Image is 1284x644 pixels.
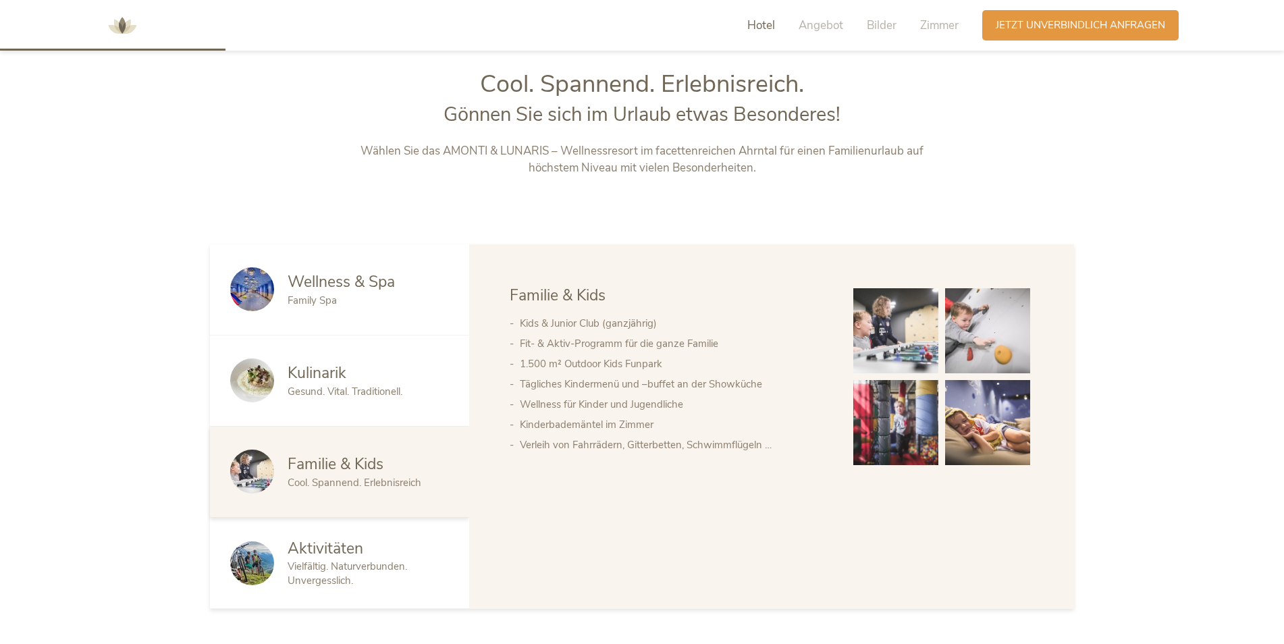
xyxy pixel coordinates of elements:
[288,538,363,559] span: Aktivitäten
[288,560,407,587] span: Vielfältig. Naturverbunden. Unvergesslich.
[444,101,840,128] span: Gönnen Sie sich im Urlaub etwas Besonderes!
[520,414,826,435] li: Kinderbademäntel im Zimmer
[996,18,1165,32] span: Jetzt unverbindlich anfragen
[520,394,826,414] li: Wellness für Kinder und Jugendliche
[288,454,383,475] span: Familie & Kids
[360,142,924,177] p: Wählen Sie das AMONTI & LUNARIS – Wellnessresort im facettenreichen Ahrntal für einen Familienurl...
[747,18,775,33] span: Hotel
[288,271,395,292] span: Wellness & Spa
[520,333,826,354] li: Fit- & Aktiv-Programm für die ganze Familie
[288,363,346,383] span: Kulinarik
[288,294,337,307] span: Family Spa
[288,476,421,489] span: Cool. Spannend. Erlebnisreich
[867,18,897,33] span: Bilder
[520,354,826,374] li: 1.500 m² Outdoor Kids Funpark
[920,18,959,33] span: Zimmer
[102,20,142,30] a: AMONTI & LUNARIS Wellnessresort
[520,313,826,333] li: Kids & Junior Club (ganzjährig)
[510,285,606,306] span: Familie & Kids
[799,18,843,33] span: Angebot
[102,5,142,46] img: AMONTI & LUNARIS Wellnessresort
[520,435,826,455] li: Verleih von Fahrrädern, Gitterbetten, Schwimmflügeln …
[520,374,826,394] li: Tägliches Kindermenü und –buffet an der Showküche
[480,68,804,101] span: Cool. Spannend. Erlebnisreich.
[288,385,402,398] span: Gesund. Vital. Traditionell.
